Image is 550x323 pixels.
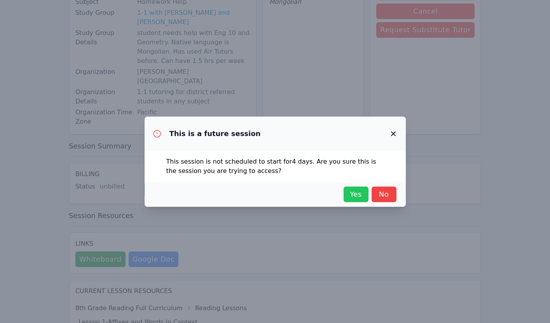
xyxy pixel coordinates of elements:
p: This session is not scheduled to start for 4 days . Are you sure this is the session you are tryi... [166,157,384,176]
span: No [375,189,393,200]
button: No [372,187,396,202]
span: Yes [347,189,365,200]
button: Yes [344,187,368,202]
h3: This is a future session [169,129,261,138]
